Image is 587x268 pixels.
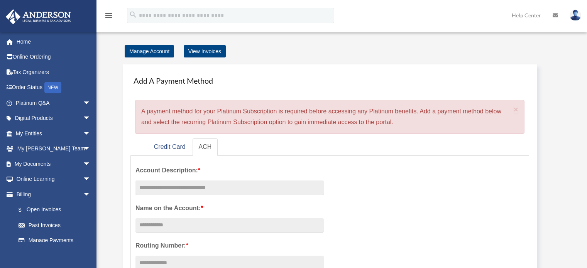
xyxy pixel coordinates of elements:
[11,233,98,248] a: Manage Payments
[83,111,98,126] span: arrow_drop_down
[135,203,324,214] label: Name on the Account:
[5,80,102,96] a: Order StatusNEW
[130,72,529,89] h4: Add A Payment Method
[83,172,98,187] span: arrow_drop_down
[184,45,226,57] a: View Invoices
[148,138,192,156] a: Credit Card
[83,187,98,202] span: arrow_drop_down
[5,126,102,141] a: My Entitiesarrow_drop_down
[5,172,102,187] a: Online Learningarrow_drop_down
[5,49,102,65] a: Online Ordering
[135,165,324,176] label: Account Description:
[23,205,27,215] span: $
[44,82,61,93] div: NEW
[135,240,324,251] label: Routing Number:
[11,202,102,218] a: $Open Invoices
[125,45,174,57] a: Manage Account
[570,10,581,21] img: User Pic
[83,95,98,111] span: arrow_drop_down
[83,156,98,172] span: arrow_drop_down
[5,156,102,172] a: My Documentsarrow_drop_down
[5,187,102,202] a: Billingarrow_drop_down
[514,105,519,114] span: ×
[193,138,218,156] a: ACH
[135,100,524,134] div: A payment method for your Platinum Subscription is required before accessing any Platinum benefit...
[3,9,73,24] img: Anderson Advisors Platinum Portal
[5,34,102,49] a: Home
[5,95,102,111] a: Platinum Q&Aarrow_drop_down
[5,141,102,157] a: My [PERSON_NAME] Teamarrow_drop_down
[129,10,137,19] i: search
[5,64,102,80] a: Tax Organizers
[83,126,98,142] span: arrow_drop_down
[83,141,98,157] span: arrow_drop_down
[11,217,102,233] a: Past Invoices
[514,105,519,113] button: Close
[104,11,113,20] i: menu
[5,111,102,126] a: Digital Productsarrow_drop_down
[104,13,113,20] a: menu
